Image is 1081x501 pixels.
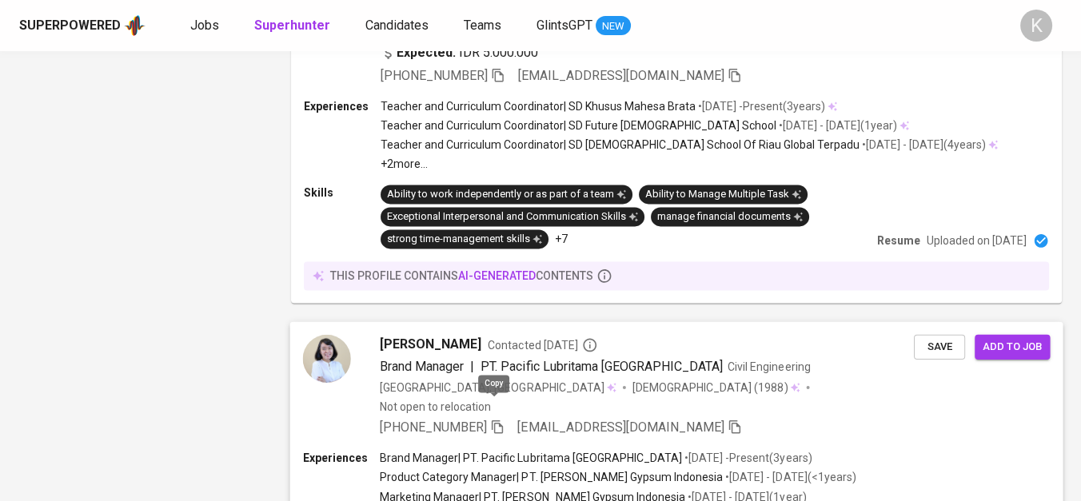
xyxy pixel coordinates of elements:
div: IDR 5.000.000 [381,43,538,62]
p: • [DATE] - [DATE] ( <1 years ) [723,469,856,485]
span: [PHONE_NUMBER] [380,419,487,435]
a: Superpoweredapp logo [19,14,146,38]
p: Teacher and Curriculum Coordinator | SD Future [DEMOGRAPHIC_DATA] School [381,117,776,133]
p: Experiences [303,450,380,466]
div: Exceptional Interpersonal and Communication Skills [387,209,638,225]
p: +2 more ... [381,156,998,172]
div: Ability to work independently or as part of a team [387,187,626,202]
img: a5de19236cb0d81891267ed0205084ff.jpg [303,335,351,383]
span: GlintsGPT [537,18,592,33]
p: Experiences [304,98,381,114]
p: Resume [877,233,920,249]
p: Uploaded on [DATE] [927,233,1027,249]
p: • [DATE] - [DATE] ( 4 years ) [860,137,986,153]
p: Not open to relocation [380,399,491,415]
span: Candidates [365,18,429,33]
a: Jobs [190,16,222,36]
button: Save [914,335,965,360]
a: Superhunter [254,16,333,36]
button: Add to job [975,335,1050,360]
p: • [DATE] - [DATE] ( 1 year ) [776,117,897,133]
span: | [470,357,474,376]
span: Save [922,338,957,356]
b: Superhunter [254,18,330,33]
p: • [DATE] - Present ( 3 years ) [696,98,825,114]
span: [EMAIL_ADDRESS][DOMAIN_NAME] [518,68,724,83]
p: this profile contains contents [330,268,593,284]
span: AI-generated [458,269,536,282]
a: Candidates [365,16,432,36]
p: Product Category Manager | PT. [PERSON_NAME] Gypsum Indonesia [380,469,723,485]
span: Teams [464,18,501,33]
span: Add to job [983,338,1042,356]
div: manage financial documents [657,209,803,225]
svg: By Jakarta recruiter [582,337,598,353]
div: K [1020,10,1052,42]
span: Contacted [DATE] [488,337,597,353]
p: Teacher and Curriculum Coordinator | SD [DEMOGRAPHIC_DATA] School Of Riau Global Terpadu [381,137,860,153]
span: Jobs [190,18,219,33]
span: Brand Manager [380,359,464,374]
div: Ability to Manage Multiple Task [645,187,801,202]
p: • [DATE] - Present ( 3 years ) [682,450,812,466]
span: [DEMOGRAPHIC_DATA] [632,380,754,396]
b: Expected: [397,43,456,62]
div: strong time-management skills [387,232,542,247]
span: [EMAIL_ADDRESS][DOMAIN_NAME] [517,419,724,435]
span: [PERSON_NAME] [380,335,481,354]
p: +7 [555,231,568,247]
div: (1988) [632,380,800,396]
span: [PHONE_NUMBER] [381,68,488,83]
img: app logo [124,14,146,38]
a: Teams [464,16,505,36]
span: PT. Pacific Lubritama [GEOGRAPHIC_DATA] [481,359,723,374]
div: Superpowered [19,17,121,35]
span: NEW [596,18,631,34]
p: Brand Manager | PT. Pacific Lubritama [GEOGRAPHIC_DATA] [380,450,682,466]
p: Skills [304,185,381,201]
a: GlintsGPT NEW [537,16,631,36]
span: Civil Engineering [728,360,810,373]
div: [GEOGRAPHIC_DATA], [GEOGRAPHIC_DATA] [380,380,616,396]
p: Teacher and Curriculum Coordinator | SD Khusus Mahesa Brata [381,98,696,114]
